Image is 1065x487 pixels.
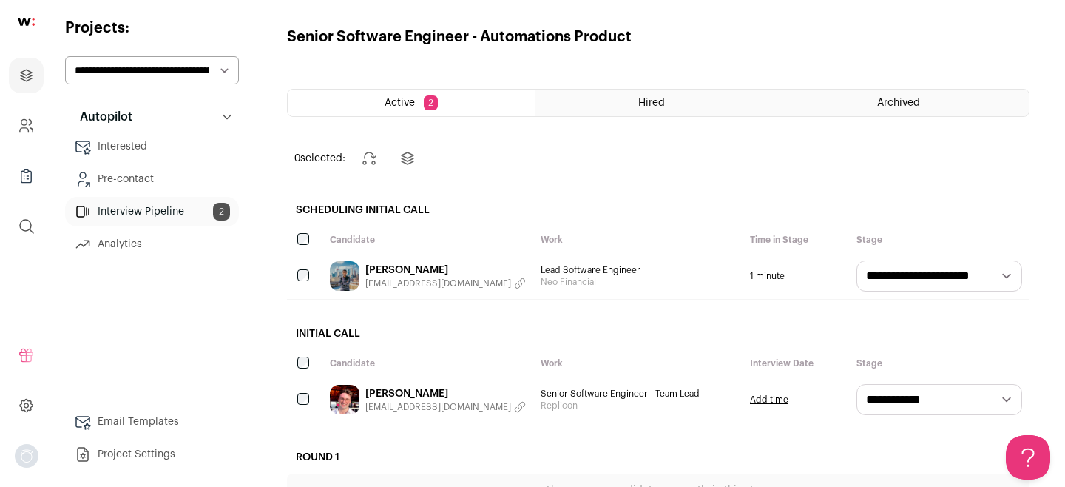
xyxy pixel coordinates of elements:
[71,108,132,126] p: Autopilot
[365,278,526,289] button: [EMAIL_ADDRESS][DOMAIN_NAME]
[849,350,1029,377] div: Stage
[330,261,359,291] img: 2d0220ab1e15f9605eb4d81da8d7926cef1c311facbde2d46ba10564565b1026
[65,229,239,259] a: Analytics
[322,226,533,253] div: Candidate
[365,278,511,289] span: [EMAIL_ADDRESS][DOMAIN_NAME]
[533,226,743,253] div: Work
[65,132,239,161] a: Interested
[65,440,239,469] a: Project Settings
[65,197,239,226] a: Interview Pipeline2
[365,401,511,413] span: [EMAIL_ADDRESS][DOMAIN_NAME]
[294,151,345,166] span: selected:
[65,18,239,38] h2: Projects:
[65,407,239,437] a: Email Templates
[9,58,44,93] a: Projects
[365,401,526,413] button: [EMAIL_ADDRESS][DOMAIN_NAME]
[541,388,735,400] span: Senior Software Engineer - Team Lead
[65,164,239,194] a: Pre-contact
[287,27,632,47] h1: Senior Software Engineer - Automations Product
[743,253,849,299] div: 1 minute
[424,95,438,110] span: 2
[743,350,849,377] div: Interview Date
[782,90,1029,116] a: Archived
[65,102,239,132] button: Autopilot
[541,264,735,276] span: Lead Software Engineer
[18,18,35,26] img: wellfound-shorthand-0d5821cbd27db2630d0214b213865d53afaa358527fdda9d0ea32b1df1b89c2c.svg
[533,350,743,377] div: Work
[287,441,1029,474] h2: Round 1
[541,400,735,412] span: Replicon
[287,318,1029,350] h2: Initial Call
[322,350,533,377] div: Candidate
[213,203,230,221] span: 2
[287,194,1029,226] h2: Scheduling Initial Call
[15,444,38,468] img: nopic.png
[877,98,920,108] span: Archived
[541,276,735,288] span: Neo Financial
[535,90,782,116] a: Hired
[9,108,44,144] a: Company and ATS Settings
[351,141,387,176] button: Change stage
[743,226,849,253] div: Time in Stage
[9,158,44,194] a: Company Lists
[385,98,415,108] span: Active
[294,153,300,164] span: 0
[1006,435,1050,480] iframe: Help Scout Beacon - Open
[750,394,788,406] a: Add time
[849,226,1029,253] div: Stage
[365,263,526,278] a: [PERSON_NAME]
[365,386,526,401] a: [PERSON_NAME]
[330,385,359,414] img: 3cc2e08d63af69b873fa7158724b23f23b405c0b9de68c3abc7195c026e5d8d2
[638,98,665,108] span: Hired
[15,444,38,468] button: Open dropdown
